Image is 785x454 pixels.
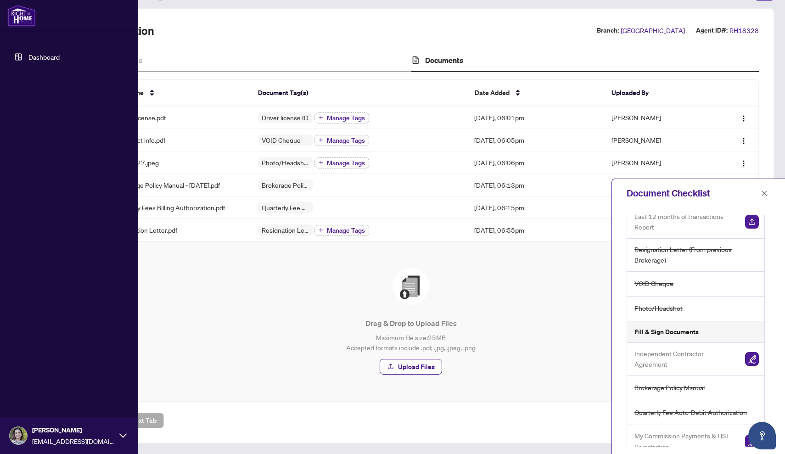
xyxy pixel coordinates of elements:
[634,431,738,452] span: My Commission Payments & HST Registration
[258,137,304,143] span: VOID Cheque
[634,348,738,370] span: Independent Contractor Agreement
[10,427,27,444] img: Profile Icon
[28,53,60,61] a: Dashboard
[467,196,604,219] td: [DATE], 06:15pm
[604,174,712,196] td: [PERSON_NAME]
[604,151,712,174] td: [PERSON_NAME]
[597,25,619,36] label: Branch:
[634,244,759,266] span: Resignation Letter (From previous Brokerage)
[392,268,429,305] img: File Upload
[761,190,768,196] span: close
[475,88,510,98] span: Date Added
[467,174,604,196] td: [DATE], 06:13pm
[7,5,36,27] img: logo
[258,227,313,233] span: Resignation Letter (From previous Brokerage)
[114,202,225,213] span: Quarterly Fees Billing Authorization.pdf
[604,106,712,129] td: [PERSON_NAME]
[467,106,604,129] td: [DATE], 06:01pm
[114,180,220,190] span: Brokerage Policy Manual - [DATE].pdf
[627,186,758,200] div: Document Checklist
[696,25,728,36] label: Agent ID#:
[425,55,463,66] h4: Documents
[114,225,177,235] span: Resignation Letter.pdf
[380,359,442,375] button: Upload Files
[74,252,747,390] span: File UploadDrag & Drop to Upload FilesMaximum file size:25MBAccepted formats include .pdf, .jpg, ...
[314,157,369,168] button: Manage Tags
[740,160,747,167] img: Logo
[32,436,115,446] span: [EMAIL_ADDRESS][DOMAIN_NAME]
[319,228,323,232] span: plus
[634,278,673,289] span: VOID Cheque
[327,160,365,166] span: Manage Tags
[604,80,712,106] th: Uploaded By
[736,110,751,125] button: Logo
[319,138,323,142] span: plus
[634,382,705,393] span: Brokerage Policy Manual
[327,137,365,144] span: Manage Tags
[745,215,759,229] img: Upload Document
[467,129,604,151] td: [DATE], 06:05pm
[748,422,776,449] button: Open asap
[604,129,712,151] td: [PERSON_NAME]
[107,80,251,106] th: File Name
[745,352,759,366] img: Sign Document
[736,133,751,147] button: Logo
[634,327,699,337] h5: Fill & Sign Documents
[82,332,740,353] p: Maximum file size: 25 MB Accepted formats include .pdf, .jpg, .jpeg, .png
[729,25,759,36] span: RH18328
[258,182,313,188] span: Brokerage Policy Manual
[319,160,323,165] span: plus
[604,219,712,241] td: [PERSON_NAME]
[251,80,467,106] th: Document Tag(s)
[634,211,738,233] span: Last 12 months of transactions Report
[467,151,604,174] td: [DATE], 06:06pm
[327,115,365,121] span: Manage Tags
[114,135,165,145] span: Bank Acct info.pdf
[327,227,365,234] span: Manage Tags
[258,159,313,166] span: Photo/Headshot
[258,114,312,121] span: Driver license ID
[634,407,747,418] span: Quarterly Fee Auto-Debit Authorization
[314,135,369,146] button: Manage Tags
[398,359,435,374] span: Upload Files
[736,178,751,192] button: Logo
[319,115,323,120] span: plus
[114,112,166,123] span: Driver License.pdf
[740,137,747,145] img: Logo
[621,25,685,36] span: [GEOGRAPHIC_DATA]
[82,318,740,329] p: Drag & Drop to Upload Files
[314,225,369,236] button: Manage Tags
[467,219,604,241] td: [DATE], 06:55pm
[736,155,751,170] button: Logo
[467,80,604,106] th: Date Added
[740,115,747,122] img: Logo
[32,425,115,435] span: [PERSON_NAME]
[258,204,313,211] span: Quarterly Fee Auto-Debit Authorization
[123,413,164,428] button: Next Tab
[604,196,712,219] td: [PERSON_NAME]
[745,435,759,448] img: Sign Document
[314,112,369,123] button: Manage Tags
[634,303,683,314] span: Photo/Headshot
